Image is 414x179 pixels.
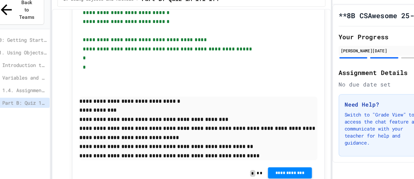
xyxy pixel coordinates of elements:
[325,38,408,47] h2: Your Progress
[18,88,59,95] span: 1.4. Assignment and Input
[325,19,401,28] h1: **8B CSAwesome 25-26
[325,71,408,80] h2: Assignment Details
[6,4,56,32] button: Back to Teams
[74,6,138,11] span: 1. Using Objects and Methods
[33,8,48,28] span: Back to Teams
[327,52,406,58] div: [PERSON_NAME][DATE]
[15,42,59,49] span: 0: Getting Started
[18,77,59,83] span: Variables and Data Types - Quiz
[325,82,408,90] div: No due date set
[18,65,59,72] span: Introduction to Algorithms, Programming, and Compilers
[145,5,216,12] span: Part B: Quiz 1A 1.1-1.4
[18,100,59,106] span: Part B: Quiz 1A 1.1-1.4
[330,111,403,143] p: Switch to "Grade View" to access the chat feature and communicate with your teacher for help and ...
[15,54,59,60] span: 1. Using Objects and Methods
[330,101,403,108] h3: Need Help?
[140,6,142,11] span: /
